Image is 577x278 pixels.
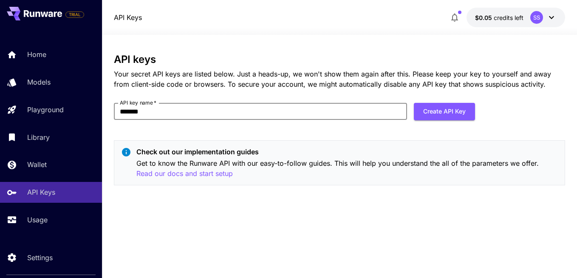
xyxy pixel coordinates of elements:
[120,99,156,106] label: API key name
[65,9,84,20] span: Add your payment card to enable full platform functionality.
[530,11,543,24] div: SS
[27,132,50,142] p: Library
[475,13,523,22] div: $0.05
[136,147,558,157] p: Check out our implementation guides
[467,8,565,27] button: $0.05SS
[27,252,53,263] p: Settings
[27,49,46,60] p: Home
[27,105,64,115] p: Playground
[27,159,47,170] p: Wallet
[27,187,55,197] p: API Keys
[27,215,48,225] p: Usage
[414,103,475,120] button: Create API Key
[494,14,523,21] span: credits left
[66,11,84,18] span: TRIAL
[475,14,494,21] span: $0.05
[27,77,51,87] p: Models
[114,54,565,65] h3: API keys
[136,168,233,179] button: Read our docs and start setup
[114,12,142,23] nav: breadcrumb
[114,12,142,23] a: API Keys
[136,158,558,179] p: Get to know the Runware API with our easy-to-follow guides. This will help you understand the all...
[114,69,565,89] p: Your secret API keys are listed below. Just a heads-up, we won't show them again after this. Plea...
